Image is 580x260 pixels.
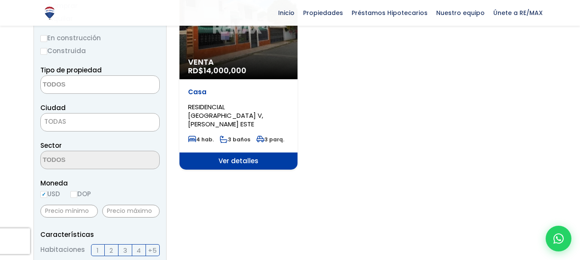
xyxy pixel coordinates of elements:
input: Construida [40,48,47,55]
span: 3 [123,245,127,256]
span: Inicio [274,6,299,19]
span: 3 parq. [256,136,284,143]
p: Casa [188,88,289,96]
span: TODAS [44,117,66,126]
textarea: Search [41,151,124,170]
span: Tipo de propiedad [40,66,102,75]
img: Logo de REMAX [42,6,57,21]
span: Moneda [40,178,160,188]
p: Características [40,229,160,240]
span: Sector [40,141,62,150]
input: Precio máximo [102,205,160,218]
span: Ciudad [40,103,66,112]
span: 2 [109,245,113,256]
label: DOP [70,188,91,199]
span: Ver detalles [179,152,298,170]
span: Propiedades [299,6,347,19]
input: En construcción [40,35,47,42]
input: Precio mínimo [40,205,98,218]
span: Nuestro equipo [432,6,489,19]
span: TODAS [41,116,159,128]
label: Construida [40,45,160,56]
span: 4 hab. [188,136,214,143]
span: 3 baños [220,136,250,143]
span: Habitaciones [40,244,85,256]
span: 14,000,000 [203,65,246,76]
span: Venta [188,58,289,66]
label: En construcción [40,33,160,43]
span: RESIDENCIAL [GEOGRAPHIC_DATA] V, [PERSON_NAME] ESTE [188,102,263,129]
span: RD$ [188,65,246,76]
span: 1 [97,245,99,256]
label: USD [40,188,60,199]
span: Únete a RE/MAX [489,6,547,19]
input: USD [40,191,47,198]
span: 4 [137,245,141,256]
input: DOP [70,191,77,198]
span: TODAS [40,113,160,131]
textarea: Search [41,76,124,94]
span: Préstamos Hipotecarios [347,6,432,19]
span: +5 [148,245,157,256]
